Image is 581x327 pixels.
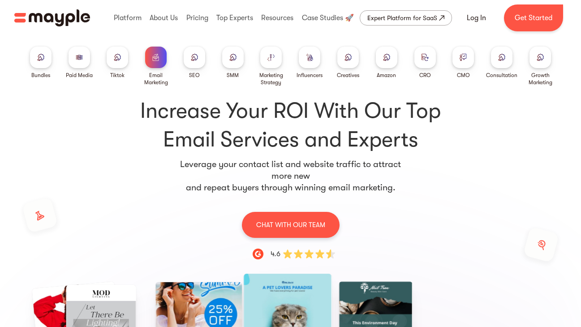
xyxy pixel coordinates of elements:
div: Platform [112,4,144,32]
div: Bundles [31,72,50,79]
a: SEO [184,47,205,79]
a: Bundles [30,47,52,79]
a: Influencers [297,47,323,79]
a: Log In [456,7,497,29]
div: Expert Platform for SaaS [367,13,437,23]
div: Influencers [297,72,323,79]
a: home [14,9,90,26]
div: CRO [419,72,431,79]
a: CHAT WITH OUR TEAM [242,211,340,238]
a: Amazon [376,47,397,79]
div: SMM [227,72,239,79]
a: Get Started [504,4,563,31]
div: Consultation [486,72,517,79]
img: Mayple logo [14,9,90,26]
div: Creatives [337,72,359,79]
div: Marketing Strategy [256,72,287,86]
a: Consultation [486,47,517,79]
div: SEO [189,72,200,79]
div: Resources [259,4,296,32]
div: About Us [147,4,180,32]
a: CRO [414,47,436,79]
p: CHAT WITH OUR TEAM [256,219,325,231]
div: Growth Marketing [525,72,556,86]
a: Email Marketing [140,47,172,86]
a: Paid Media [66,47,93,79]
a: SMM [222,47,244,79]
div: Amazon [377,72,396,79]
a: Marketing Strategy [256,47,287,86]
div: Pricing [184,4,211,32]
div: Email Marketing [140,72,172,86]
a: Growth Marketing [525,47,556,86]
h1: Increase Your ROI With Our Top Email Services and Experts [134,97,448,154]
a: Tiktok [107,47,128,79]
a: Expert Platform for SaaS [360,10,452,26]
div: Tiktok [110,72,125,79]
div: CMO [457,72,470,79]
div: Paid Media [66,72,93,79]
a: Creatives [337,47,359,79]
a: CMO [452,47,474,79]
p: Leverage your contact list and website traffic to attract more new and repeat buyers through winn... [172,159,409,194]
div: 4.6 [271,249,280,259]
div: Top Experts [214,4,255,32]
